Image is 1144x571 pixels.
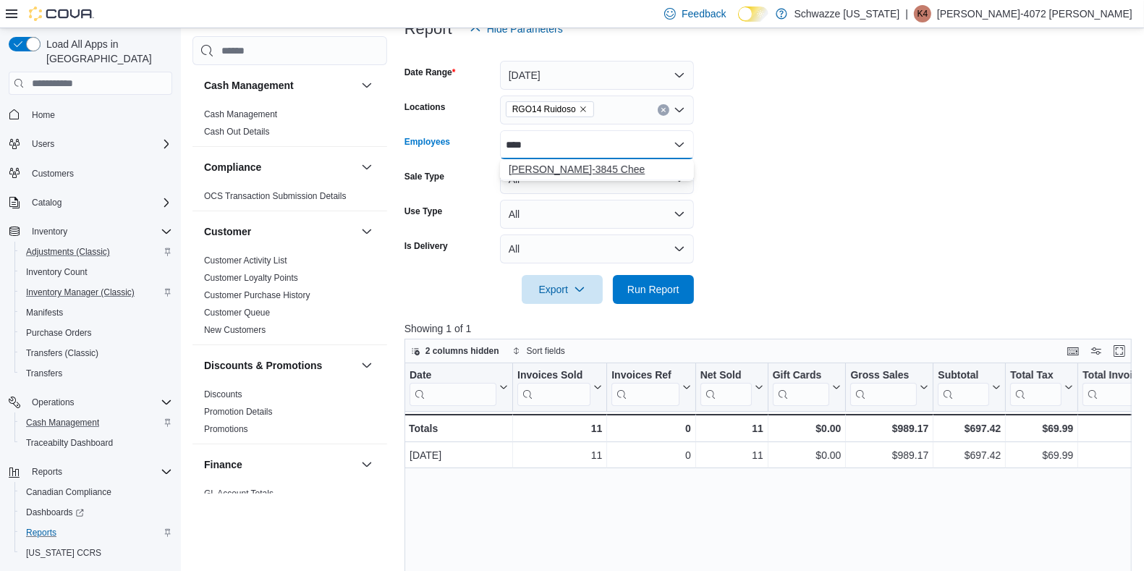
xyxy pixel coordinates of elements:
button: Invoices Ref [611,369,690,406]
button: All [500,234,694,263]
button: Cash Management [14,413,178,433]
span: Manifests [26,307,63,318]
button: Reports [26,463,68,481]
button: Display options [1088,342,1105,360]
span: RGO14 Ruidoso [506,101,594,117]
div: $989.17 [850,420,928,437]
button: Users [3,134,178,154]
div: 11 [700,420,763,437]
button: Home [3,103,178,124]
div: 11 [517,420,602,437]
button: Reports [14,523,178,543]
div: $989.17 [850,447,928,465]
a: GL Account Totals [204,488,274,499]
a: Customer Activity List [204,255,287,266]
div: Net Sold [700,369,751,383]
h3: Compliance [204,160,261,174]
button: Open list of options [674,104,685,116]
button: Candra-3845 Chee [500,159,694,180]
span: Load All Apps in [GEOGRAPHIC_DATA] [41,37,172,66]
div: Invoices Sold [517,369,590,406]
a: Customer Purchase History [204,290,310,300]
span: Reports [32,466,62,478]
span: Catalog [26,194,172,211]
div: Finance [192,485,387,525]
button: Discounts & Promotions [358,357,376,374]
button: Total Tax [1010,369,1073,406]
div: 0 [611,447,690,465]
label: Sale Type [404,171,444,182]
button: Export [522,275,603,304]
span: Inventory [32,226,67,237]
a: Customer Loyalty Points [204,273,298,283]
a: [US_STATE] CCRS [20,544,107,562]
span: Purchase Orders [20,324,172,342]
button: Traceabilty Dashboard [14,433,178,453]
a: Dashboards [14,502,178,523]
button: Customers [3,163,178,184]
p: | [905,5,908,22]
a: Cash Out Details [204,127,270,137]
img: Cova [29,7,94,21]
span: Adjustments (Classic) [26,246,110,258]
div: 11 [517,447,602,465]
button: Subtotal [938,369,1001,406]
span: Cash Management [26,417,99,428]
span: Reports [26,527,56,538]
span: Cash Management [20,414,172,431]
button: Transfers (Classic) [14,343,178,363]
button: Remove RGO14 Ruidoso from selection in this group [579,105,588,114]
span: K4 [918,5,928,22]
a: Cash Management [204,109,277,119]
span: Transfers (Classic) [20,344,172,362]
button: Enter fullscreen [1111,342,1128,360]
button: Keyboard shortcuts [1064,342,1082,360]
button: Finance [204,457,355,472]
span: OCS Transaction Submission Details [204,190,347,202]
span: Dashboards [20,504,172,521]
div: Compliance [192,187,387,211]
span: Users [26,135,172,153]
span: Transfers (Classic) [26,347,98,359]
div: 0 [611,420,690,437]
button: Adjustments (Classic) [14,242,178,262]
span: Reports [20,524,172,541]
a: Inventory Manager (Classic) [20,284,140,301]
span: Home [32,109,55,121]
div: $0.00 [772,420,841,437]
a: Cash Management [20,414,105,431]
button: Clear input [658,104,669,116]
span: Home [26,105,172,123]
button: Operations [3,392,178,413]
button: Inventory Count [14,262,178,282]
span: Canadian Compliance [26,486,111,498]
button: Operations [26,394,80,411]
button: Invoices Sold [517,369,602,406]
button: Purchase Orders [14,323,178,343]
div: Choose from the following options [500,159,694,180]
button: Users [26,135,60,153]
div: Total Tax [1010,369,1062,383]
button: Catalog [3,193,178,213]
button: [US_STATE] CCRS [14,543,178,563]
a: Discounts [204,389,242,399]
a: New Customers [204,325,266,335]
span: Export [530,275,594,304]
button: Cash Management [204,78,355,93]
span: Operations [26,394,172,411]
button: All [500,200,694,229]
a: Customer Queue [204,308,270,318]
span: Inventory Count [20,263,172,281]
button: 2 columns hidden [405,342,505,360]
a: Transfers [20,365,68,382]
button: Cash Management [358,77,376,94]
h3: Customer [204,224,251,239]
button: Catalog [26,194,67,211]
div: 11 [700,447,763,465]
button: Inventory [26,223,73,240]
div: Gift Cards [772,369,829,383]
button: Discounts & Promotions [204,358,355,373]
span: Customer Queue [204,307,270,318]
h3: Discounts & Promotions [204,358,322,373]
